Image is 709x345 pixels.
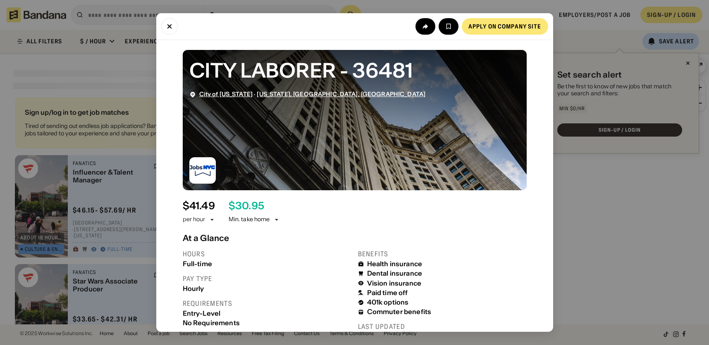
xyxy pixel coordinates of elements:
[183,215,205,224] div: per hour
[229,215,280,224] div: Min. take home
[183,310,351,317] div: Entry-Level
[183,200,215,212] div: $ 41.49
[367,308,432,316] div: Commuter benefits
[367,289,408,297] div: Paid time off
[229,200,264,212] div: $ 30.95
[161,18,178,35] button: Close
[183,260,351,268] div: Full-time
[199,90,253,98] a: City of [US_STATE]
[257,90,425,98] a: [US_STATE], [GEOGRAPHIC_DATA], [GEOGRAPHIC_DATA]
[183,274,351,283] div: Pay type
[183,299,351,308] div: Requirements
[367,298,409,306] div: 401k options
[189,57,520,84] div: CITY LABORER - 36481
[183,250,351,258] div: Hours
[367,260,423,268] div: Health insurance
[358,322,527,331] div: Last updated
[183,233,527,243] div: At a Glance
[468,24,542,29] div: Apply on company site
[183,319,351,327] div: No Requirements
[367,279,422,287] div: Vision insurance
[199,91,426,98] div: ·
[367,269,423,277] div: Dental insurance
[183,285,351,293] div: Hourly
[358,250,527,258] div: Benefits
[189,157,216,184] img: City of New York logo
